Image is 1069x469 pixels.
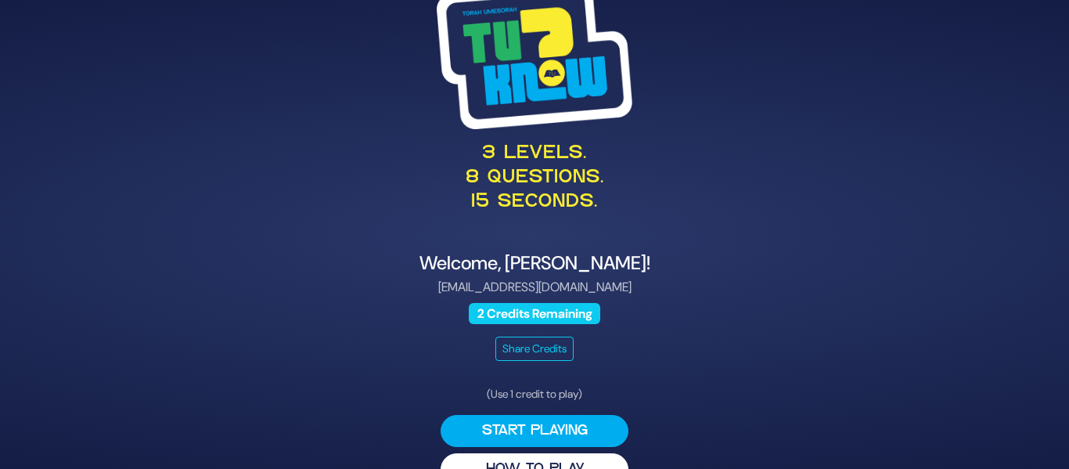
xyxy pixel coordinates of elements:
p: 3 levels. 8 questions. 15 seconds. [153,142,916,215]
button: Share Credits [495,337,574,361]
p: (Use 1 credit to play) [441,386,628,402]
h4: Welcome, [PERSON_NAME]! [153,252,916,275]
p: [EMAIL_ADDRESS][DOMAIN_NAME] [153,278,916,297]
span: 2 Credits Remaining [469,303,600,324]
button: Start Playing [441,415,628,447]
